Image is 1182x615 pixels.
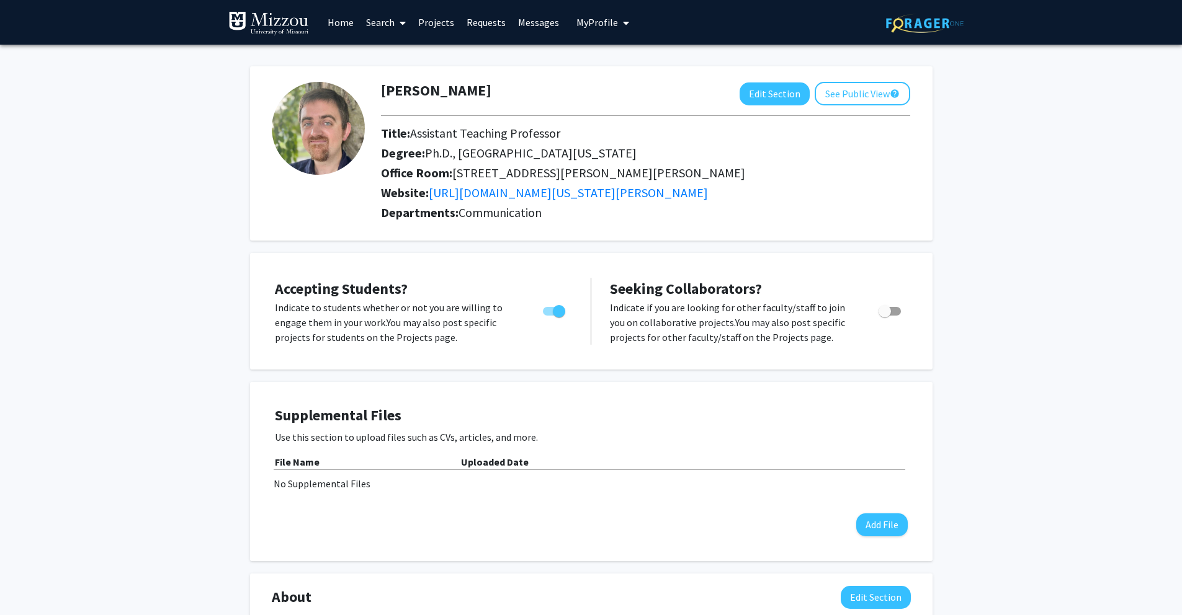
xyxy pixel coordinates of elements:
[452,165,745,180] span: [STREET_ADDRESS][PERSON_NAME][PERSON_NAME]
[9,559,53,606] iframe: Chat
[381,166,910,180] h2: Office Room:
[272,82,365,175] img: Profile Picture
[856,513,908,536] button: Add File
[461,456,529,468] b: Uploaded Date
[890,86,900,101] mat-icon: help
[381,126,910,141] h2: Title:
[372,205,920,220] h2: Departments:
[275,300,519,345] p: Indicate to students whether or not you are willing to engage them in your work. You may also pos...
[228,11,309,36] img: University of Missouri Logo
[740,82,810,105] button: Edit Section
[410,125,560,141] span: Assistant Teaching Professor
[321,1,360,44] a: Home
[538,300,572,319] div: Toggle
[610,300,855,345] p: Indicate if you are looking for other faculty/staff to join you on collaborative projects. You ma...
[459,205,542,220] span: Communication
[576,16,618,29] span: My Profile
[274,476,909,491] div: No Supplemental Files
[275,279,408,298] span: Accepting Students?
[815,82,910,105] button: See Public View
[381,82,491,100] h1: [PERSON_NAME]
[886,14,964,33] img: ForagerOne Logo
[272,586,311,608] span: About
[610,279,762,298] span: Seeking Collaborators?
[360,1,412,44] a: Search
[841,586,911,609] button: Edit About
[874,300,908,319] div: Toggle
[275,456,320,468] b: File Name
[275,430,908,445] p: Use this section to upload files such as CVs, articles, and more.
[381,146,910,161] h2: Degree:
[512,1,565,44] a: Messages
[381,185,910,200] h2: Website:
[425,145,637,161] span: Ph.D., [GEOGRAPHIC_DATA][US_STATE]
[275,407,908,425] h4: Supplemental Files
[429,185,708,200] a: Opens in a new tab
[412,1,460,44] a: Projects
[460,1,512,44] a: Requests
